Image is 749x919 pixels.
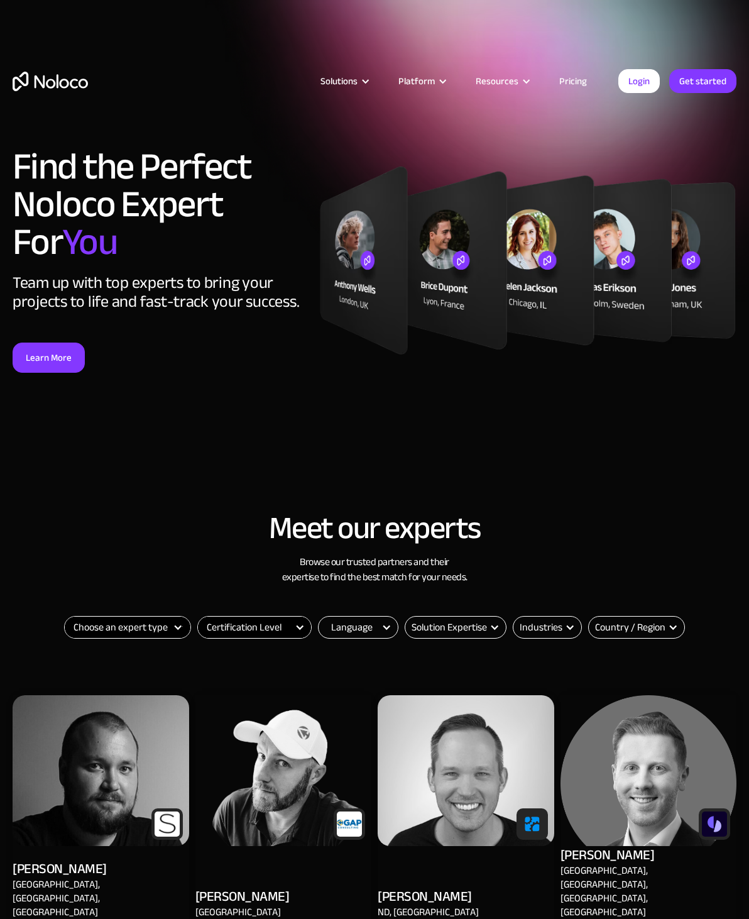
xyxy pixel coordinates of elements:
[13,860,107,878] div: [PERSON_NAME]
[618,69,660,93] a: Login
[398,73,435,89] div: Platform
[588,616,685,639] div: Country / Region
[13,511,736,545] h2: Meet our experts
[13,72,88,91] a: home
[560,846,655,864] div: [PERSON_NAME]
[318,616,398,639] div: Language
[476,73,518,89] div: Resources
[13,878,183,919] div: [GEOGRAPHIC_DATA], [GEOGRAPHIC_DATA], [GEOGRAPHIC_DATA]
[13,554,736,585] h3: Browse our trusted partners and their expertise to find the best match for your needs.
[13,148,307,261] h1: Find the Perfect Noloco Expert For
[513,616,582,639] div: Industries
[460,73,544,89] div: Resources
[320,73,358,89] div: Solutions
[195,905,281,919] div: [GEOGRAPHIC_DATA]
[13,273,307,311] div: Team up with top experts to bring your projects to life and fast-track your success.
[64,616,191,639] form: Filter
[669,69,736,93] a: Get started
[318,616,398,639] form: Email Form
[412,620,487,635] div: Solution Expertise
[405,616,506,639] form: Email Form
[405,616,506,639] div: Solution Expertise
[13,695,189,846] img: Alex Vyshnevskiy - Noloco app builder Expert
[62,207,117,277] span: You
[378,888,472,905] div: [PERSON_NAME]
[560,695,737,846] img: Alex Vyshnevskiy - Noloco app builder Expert
[195,888,290,905] div: [PERSON_NAME]
[195,695,372,846] img: Alex Vyshnevskiy - Noloco app builder Expert
[595,620,665,635] div: Country / Region
[560,864,731,919] div: [GEOGRAPHIC_DATA], [GEOGRAPHIC_DATA], [GEOGRAPHIC_DATA], [GEOGRAPHIC_DATA]
[520,620,562,635] div: Industries
[544,73,603,89] a: Pricing
[513,616,582,639] form: Email Form
[378,905,479,919] div: ND, [GEOGRAPHIC_DATA]
[13,343,85,373] a: Learn More
[331,620,373,635] div: Language
[378,695,554,846] img: Alex Vyshnevskiy - Noloco app builder Expert
[588,616,685,639] form: Email Form
[383,73,460,89] div: Platform
[197,616,312,639] form: Filter
[305,73,383,89] div: Solutions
